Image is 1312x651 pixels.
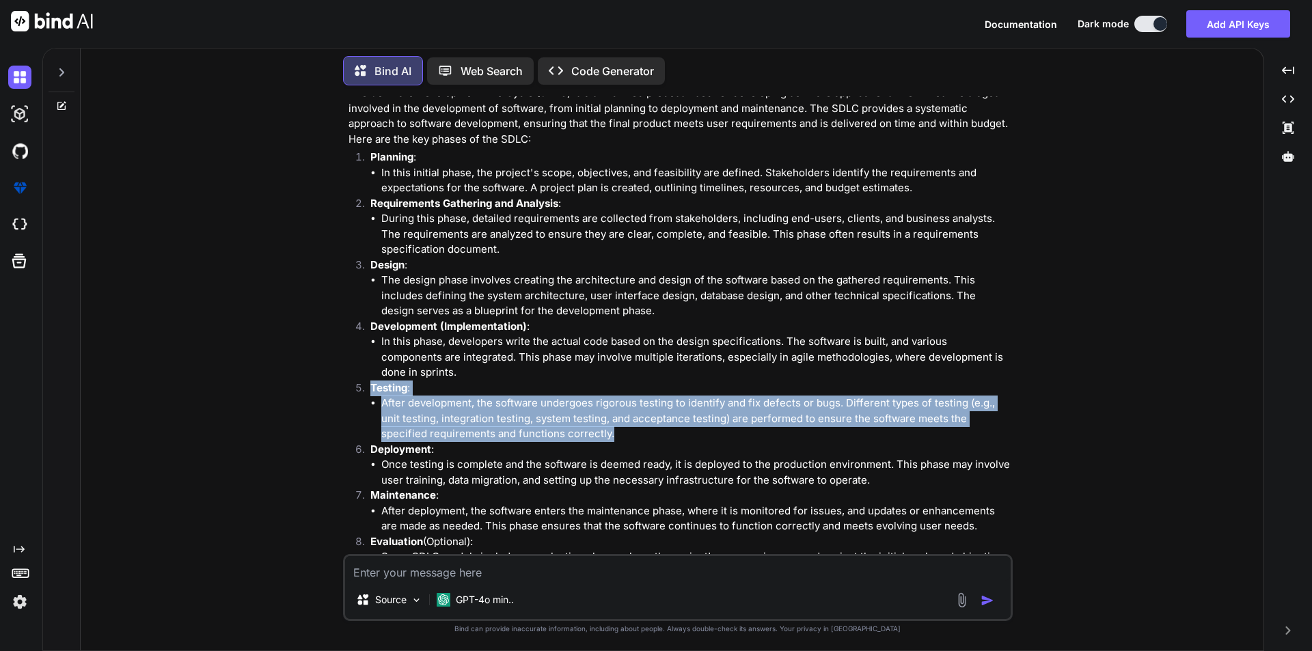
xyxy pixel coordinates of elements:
[370,442,1010,458] p: :
[370,197,558,210] strong: Requirements Gathering and Analysis
[8,139,31,163] img: githubDark
[8,102,31,126] img: darkAi-studio
[1078,17,1129,31] span: Dark mode
[985,17,1057,31] button: Documentation
[370,258,1010,273] p: :
[381,503,1010,534] li: After deployment, the software enters the maintenance phase, where it is monitored for issues, an...
[370,535,423,548] strong: Evaluation
[381,549,1010,580] li: Some SDLC models include an evaluation phase, where the project's success is assessed against the...
[370,258,405,271] strong: Design
[370,443,431,456] strong: Deployment
[381,165,1010,196] li: In this initial phase, the project's scope, objectives, and feasibility are defined. Stakeholders...
[374,63,411,79] p: Bind AI
[954,592,970,608] img: attachment
[456,593,514,607] p: GPT-4o min..
[381,334,1010,380] li: In this phase, developers write the actual code based on the design specifications. The software ...
[461,63,523,79] p: Web Search
[11,11,93,31] img: Bind AI
[8,66,31,89] img: darkChat
[370,488,1010,503] p: :
[381,457,1010,488] li: Once testing is complete and the software is deemed ready, it is deployed to the production envir...
[370,380,1010,396] p: :
[981,594,994,607] img: icon
[437,593,450,607] img: GPT-4o mini
[411,594,422,606] img: Pick Models
[370,150,1010,165] p: :
[370,196,1010,212] p: :
[375,593,407,607] p: Source
[8,213,31,236] img: cloudideIcon
[8,590,31,613] img: settings
[381,211,1010,258] li: During this phase, detailed requirements are collected from stakeholders, including end-users, cl...
[8,176,31,199] img: premium
[1186,10,1290,38] button: Add API Keys
[348,85,1010,147] p: The Software Development Life Cycle (SDLC) is a structured process used for developing software a...
[370,320,527,333] strong: Development (Implementation)
[370,488,436,501] strong: Maintenance
[381,396,1010,442] li: After development, the software undergoes rigorous testing to identify and fix defects or bugs. D...
[370,150,413,163] strong: Planning
[370,381,407,394] strong: Testing
[571,63,654,79] p: Code Generator
[370,319,1010,335] p: :
[985,18,1057,30] span: Documentation
[370,534,1010,550] p: (Optional):
[343,624,1013,634] p: Bind can provide inaccurate information, including about people. Always double-check its answers....
[381,273,1010,319] li: The design phase involves creating the architecture and design of the software based on the gathe...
